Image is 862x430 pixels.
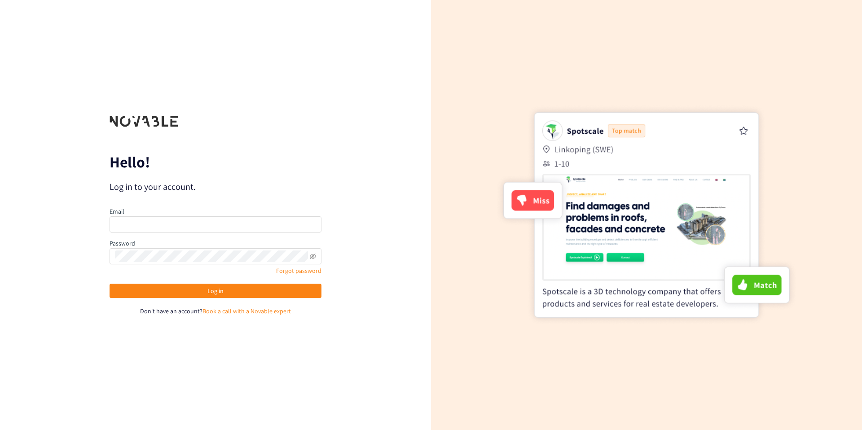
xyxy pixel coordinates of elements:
span: Log in [207,286,224,296]
button: Log in [110,284,321,298]
label: Email [110,207,124,215]
p: Hello! [110,155,321,169]
a: Forgot password [276,267,321,275]
a: Book a call with a Novable expert [202,307,291,315]
label: Password [110,239,135,247]
p: Log in to your account. [110,180,321,193]
span: eye-invisible [310,253,316,259]
span: Don't have an account? [140,307,202,315]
